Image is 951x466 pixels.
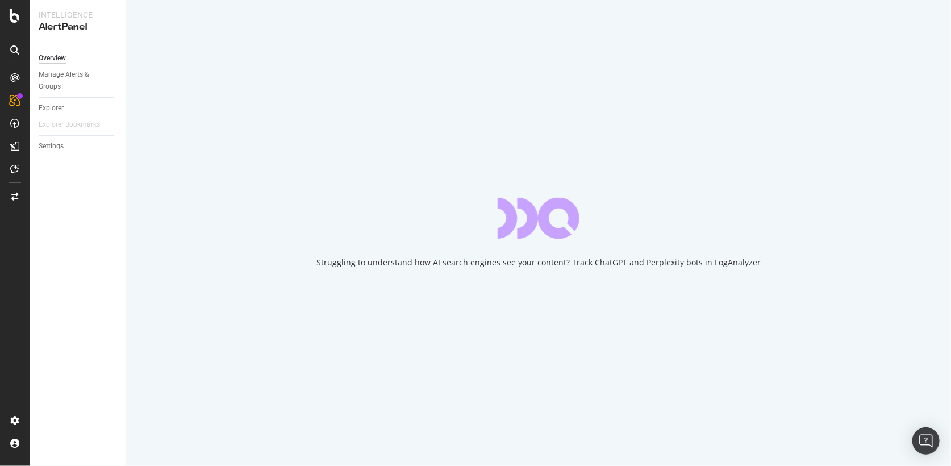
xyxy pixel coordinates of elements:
a: Overview [39,52,118,64]
div: Manage Alerts & Groups [39,69,107,93]
div: animation [498,198,579,239]
div: Struggling to understand how AI search engines see your content? Track ChatGPT and Perplexity bot... [316,257,761,268]
div: Overview [39,52,66,64]
a: Manage Alerts & Groups [39,69,118,93]
a: Settings [39,140,118,152]
a: Explorer [39,102,118,114]
div: Explorer [39,102,64,114]
div: AlertPanel [39,20,116,34]
a: Explorer Bookmarks [39,119,111,131]
div: Intelligence [39,9,116,20]
div: Open Intercom Messenger [912,427,940,455]
div: Explorer Bookmarks [39,119,100,131]
div: Settings [39,140,64,152]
